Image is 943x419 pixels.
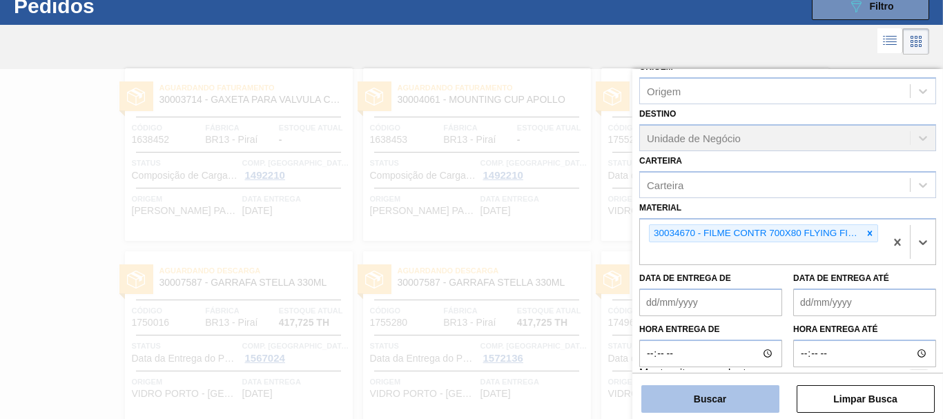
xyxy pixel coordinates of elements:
[639,156,682,166] label: Carteira
[793,289,936,316] input: dd/mm/yyyy
[870,1,894,12] span: Filtro
[639,203,681,213] label: Material
[639,289,782,316] input: dd/mm/yyyy
[639,367,758,384] label: Mostrar itens pendentes
[639,109,676,119] label: Destino
[647,179,683,191] div: Carteira
[639,273,731,283] label: Data de Entrega de
[903,28,929,55] div: Visão em Cards
[793,273,889,283] label: Data de Entrega até
[115,68,353,241] a: statusAguardando Faturamento30003714 - GAXETA PARA VALVULA COSTERCódigo1638452FábricaBR13 - Piraí...
[877,28,903,55] div: Visão em Lista
[650,225,862,242] div: 30034670 - FILME CONTR 700X80 FLYING FISH 350ML
[353,68,591,241] a: statusAguardando Faturamento30004061 - MOUNTING CUP APOLLOCódigo1638453FábricaBR13 - PiraíEstoque...
[647,86,681,97] div: Origem
[591,68,829,241] a: statusAguardando Descarga30007587 - GARRAFA STELLA 330MLCódigo1755278FábricaBR13 - PiraíEstoque a...
[639,320,782,340] label: Hora entrega de
[793,320,936,340] label: Hora entrega até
